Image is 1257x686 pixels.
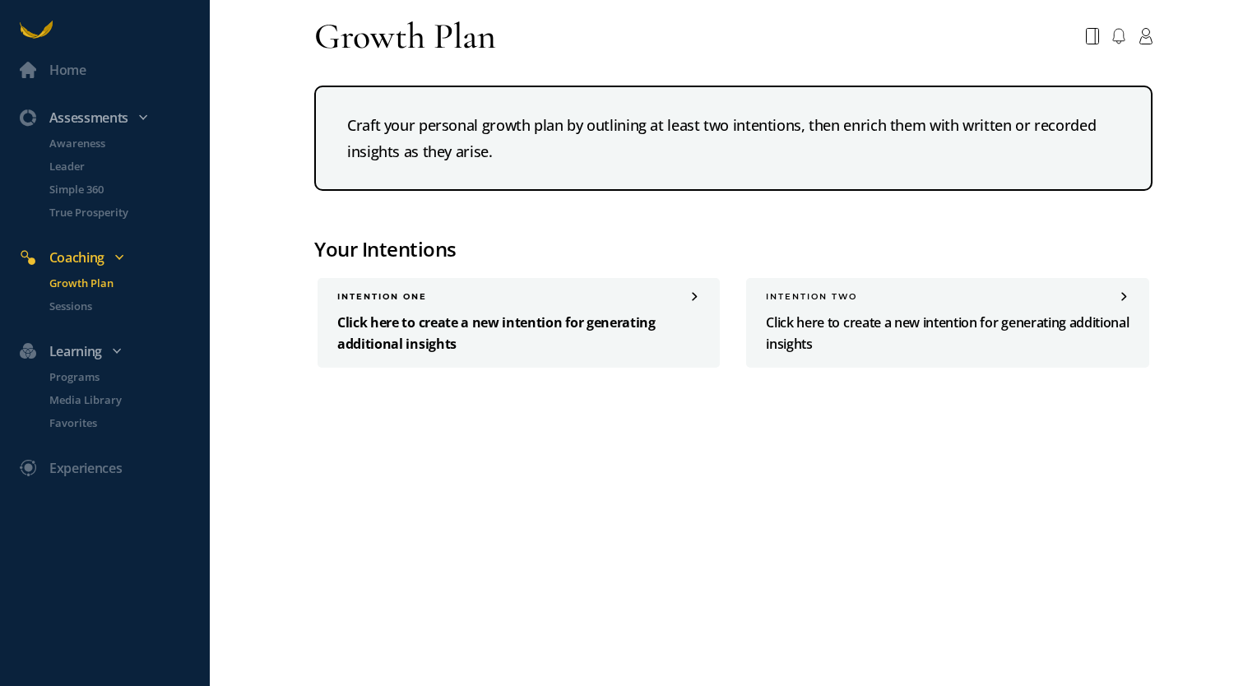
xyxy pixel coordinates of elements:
div: Assessments [10,107,216,128]
a: Simple 360 [30,181,210,197]
div: Your Intentions [314,234,1153,265]
p: Awareness [49,135,206,151]
p: Leader [49,158,206,174]
div: Experiences [49,457,122,479]
div: Craft your personal growth plan by outlining at least two intentions, then enrich them with writt... [314,86,1153,191]
p: Click here to create a new intention for generating additional insights [337,312,700,355]
a: True Prosperity [30,204,210,220]
p: Click here to create a new intention for generating additional insights [766,312,1129,355]
a: Favorites [30,415,210,431]
div: Learning [10,341,216,362]
a: INTENTION twoClick here to create a new intention for generating additional insights [746,278,1148,368]
a: Awareness [30,135,210,151]
div: Coaching [10,247,216,268]
a: Programs [30,368,210,385]
p: Sessions [49,298,206,314]
p: Favorites [49,415,206,431]
p: True Prosperity [49,204,206,220]
a: Growth Plan [30,275,210,291]
p: Growth Plan [49,275,206,291]
a: Sessions [30,298,210,314]
div: INTENTION one [337,291,700,302]
div: INTENTION two [766,291,1129,302]
a: Media Library [30,392,210,408]
div: Growth Plan [314,13,496,59]
p: Simple 360 [49,181,206,197]
div: Home [49,59,86,81]
a: Leader [30,158,210,174]
a: INTENTION oneClick here to create a new intention for generating additional insights [318,278,720,368]
p: Programs [49,368,206,385]
p: Media Library [49,392,206,408]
